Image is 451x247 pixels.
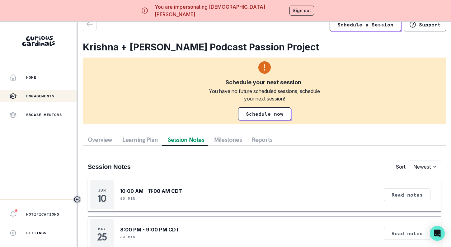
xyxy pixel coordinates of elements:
div: Open Intercom Messenger [430,226,445,241]
p: 8:00 PM - 9:00 PM CDT [120,226,179,233]
div: Schedule your next session [225,79,301,86]
div: You have no future scheduled sessions, schedule your next session! [205,87,324,102]
img: Curious Cardinals Logo [22,36,55,46]
p: May [98,226,106,231]
p: You are impersonating [DEMOGRAPHIC_DATA][PERSON_NAME] [155,3,287,18]
p: Browse Mentors [26,112,62,117]
p: Sort [396,163,406,170]
p: Jun [98,188,106,193]
button: Read notes [384,227,430,240]
p: Support [419,21,441,28]
h3: Session Notes [88,163,131,170]
button: Learning Plan [117,134,163,145]
button: Toggle sidebar [73,195,81,203]
p: Settings [26,231,47,235]
p: 60 min [120,235,135,240]
a: Schedule now [238,107,291,120]
h2: Krishna + [PERSON_NAME] Podcast Passion Project [83,41,446,53]
p: Home [26,75,36,80]
button: Session Notes [163,134,209,145]
p: 60 min [120,196,135,201]
p: 10:00 AM - 11:00 AM CDT [120,187,182,195]
button: Read notes [384,188,430,201]
button: Sign out [289,6,314,16]
button: Milestones [209,134,247,145]
button: Overview [83,134,117,145]
button: Support [404,17,446,31]
p: 10 [97,195,106,202]
a: Schedule a Session [330,18,401,31]
p: 25 [97,234,106,240]
p: Notifications [26,212,59,217]
button: Reports [247,134,277,145]
p: Engagements [26,94,54,99]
